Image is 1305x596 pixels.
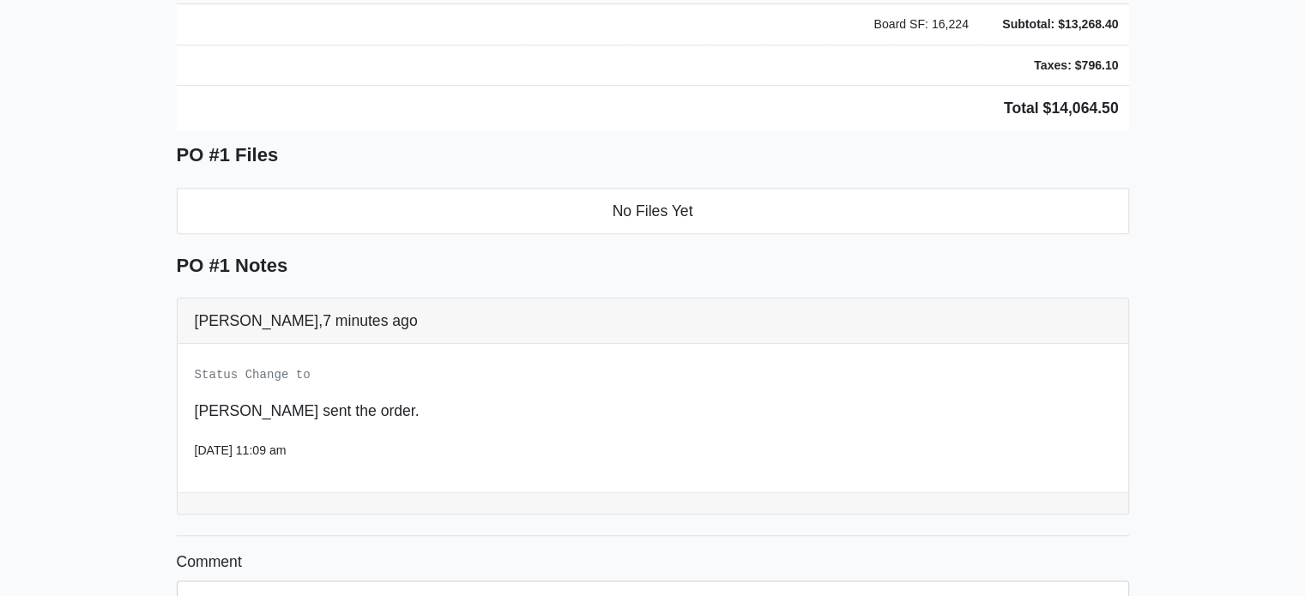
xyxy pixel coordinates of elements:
td: Taxes: $796.10 [979,45,1129,86]
span: [PERSON_NAME] sent the order. [195,402,420,419]
small: Status Change to [195,368,311,382]
td: Subtotal: $13,268.40 [979,4,1129,45]
div: [PERSON_NAME], [178,298,1128,344]
td: Total $14,064.50 [177,86,1129,131]
h5: PO #1 Notes [177,255,1129,277]
span: Board SF: 16,224 [873,17,968,31]
label: Comment [177,550,242,574]
span: 7 minutes ago [323,312,418,329]
small: [DATE] 11:09 am [195,443,287,457]
h5: PO #1 Files [177,144,1129,166]
li: No Files Yet [177,188,1129,234]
